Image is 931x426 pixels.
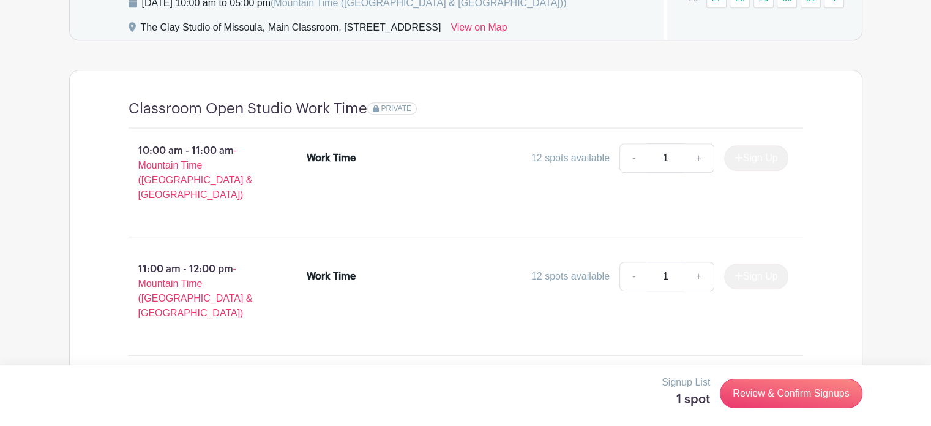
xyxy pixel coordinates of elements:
p: 11:00 am - 12:00 pm [109,257,288,325]
span: PRIVATE [381,104,411,113]
div: Work Time [307,151,356,165]
a: View on Map [451,20,507,40]
a: + [683,262,714,291]
a: - [619,143,648,173]
a: - [619,262,648,291]
a: Review & Confirm Signups [720,379,862,408]
p: Signup List [662,375,710,390]
div: The Clay Studio of Missoula, Main Classroom, [STREET_ADDRESS] [141,20,441,40]
div: Work Time [307,269,356,284]
div: 12 spots available [531,269,610,284]
h5: 1 spot [662,392,710,407]
div: 12 spots available [531,151,610,165]
h4: Classroom Open Studio Work Time [129,100,367,118]
p: 10:00 am - 11:00 am [109,139,288,207]
a: + [683,143,714,173]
